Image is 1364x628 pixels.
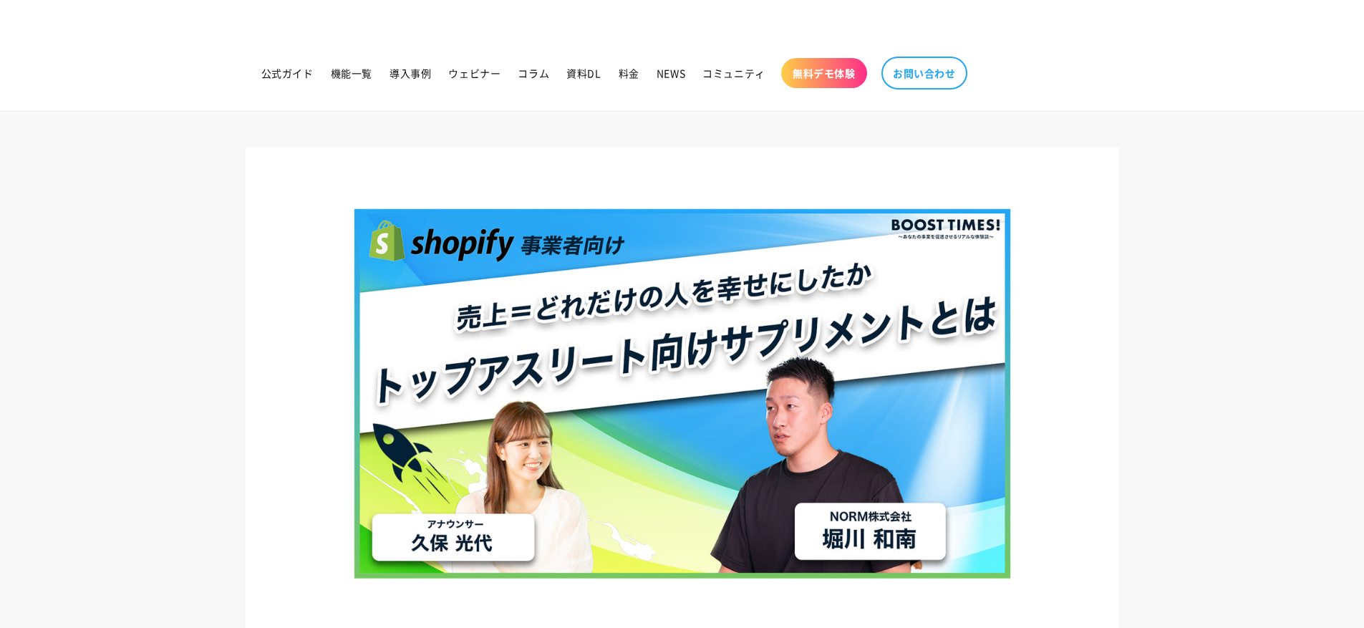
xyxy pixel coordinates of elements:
span: 資料DL [566,67,601,79]
span: 料金 [619,67,639,79]
a: 機能一覧 [322,58,381,88]
span: お問い合わせ [893,67,956,79]
span: コラム [518,67,549,79]
a: お問い合わせ [881,57,967,90]
span: NEWS [657,67,685,79]
a: 無料デモ体験 [781,58,867,88]
a: 料金 [610,58,648,88]
span: 公式ガイド [261,67,314,79]
a: 公式ガイド [253,58,322,88]
span: コミュニティ [702,67,765,79]
a: コラム [509,58,558,88]
a: コミュニティ [694,58,774,88]
a: 資料DL [558,58,609,88]
span: 無料デモ体験 [793,67,856,79]
a: NEWS [648,58,694,88]
span: 導入事例 [390,67,431,79]
a: ウェビナー [440,58,509,88]
span: 機能一覧 [331,67,372,79]
a: 導入事例 [381,58,440,88]
span: ウェビナー [448,67,500,79]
